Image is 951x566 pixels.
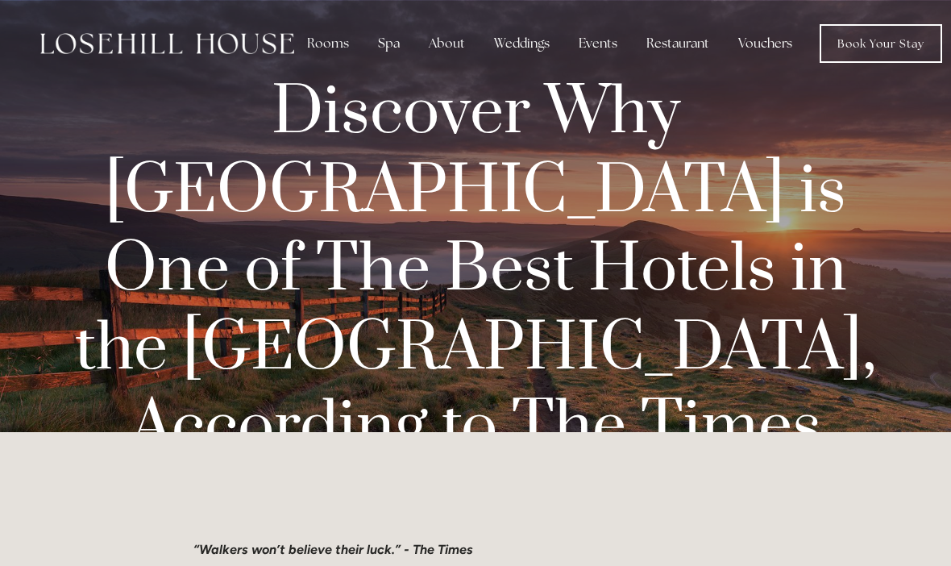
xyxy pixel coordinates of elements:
div: Spa [365,27,413,60]
div: About [416,27,478,60]
a: Book Your Stay [820,24,942,63]
em: “Walkers won’t believe their luck.” - The Times [193,542,473,557]
div: Events [566,27,630,60]
div: Restaurant [633,27,722,60]
div: Rooms [294,27,362,60]
div: Weddings [481,27,563,60]
img: Losehill House [40,33,294,54]
div: Discover Why [GEOGRAPHIC_DATA] is One of The Best Hotels in the [GEOGRAPHIC_DATA], According to T... [64,74,887,468]
a: Vouchers [725,27,805,60]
